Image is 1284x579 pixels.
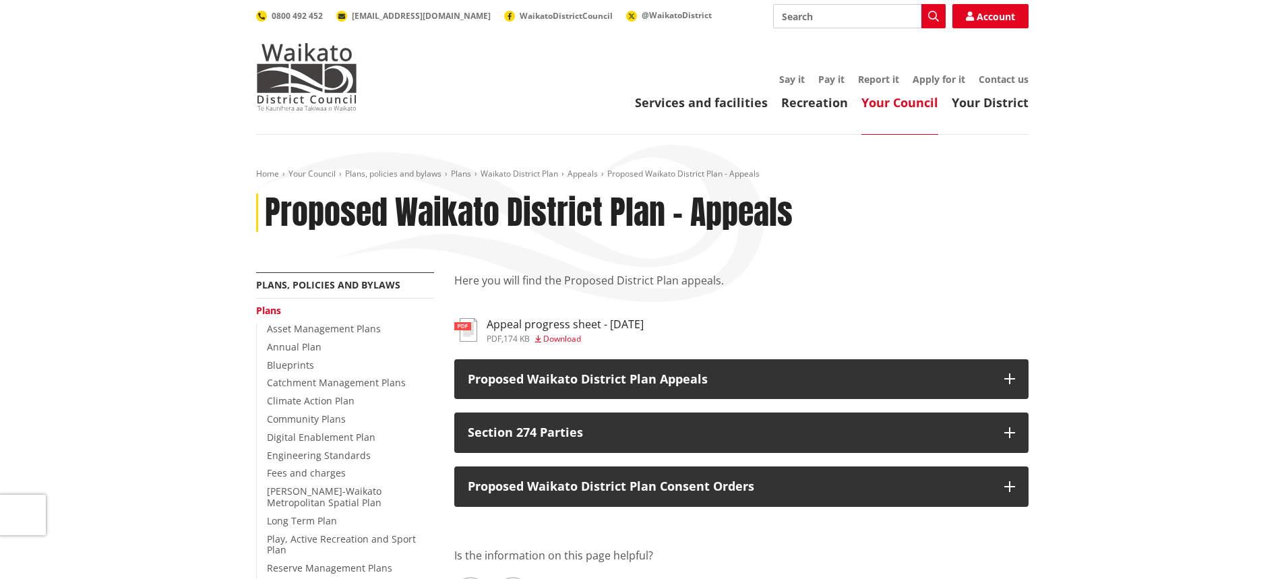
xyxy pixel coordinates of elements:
a: [EMAIL_ADDRESS][DOMAIN_NAME] [336,10,491,22]
p: Proposed Waikato District Plan Appeals [468,373,991,386]
a: Plans, policies and bylaws [345,168,441,179]
h3: Appeal progress sheet - [DATE] [487,318,644,331]
a: Blueprints [267,359,314,371]
a: Report it [858,73,899,86]
a: Pay it [818,73,845,86]
img: Waikato District Council - Te Kaunihera aa Takiwaa o Waikato [256,43,357,111]
a: Fees and charges [267,466,346,479]
a: 0800 492 452 [256,10,323,22]
h1: Proposed Waikato District Plan - Appeals [265,193,793,233]
button: Section 274 Parties [454,413,1029,453]
a: Play, Active Recreation and Sport Plan [267,532,416,557]
p: Here you will find the Proposed District Plan appeals. [454,272,1029,305]
a: Plans [256,304,281,317]
a: Community Plans [267,413,346,425]
nav: breadcrumb [256,169,1029,180]
button: Proposed Waikato District Plan Consent Orders [454,466,1029,507]
a: Appeal progress sheet - [DATE] pdf,174 KB Download [454,318,644,342]
a: Home [256,168,279,179]
input: Search input [773,4,946,28]
a: @WaikatoDistrict [626,9,712,21]
a: Plans, policies and bylaws [256,278,400,291]
span: WaikatoDistrictCouncil [520,10,613,22]
a: Waikato District Plan [481,168,558,179]
a: [PERSON_NAME]-Waikato Metropolitan Spatial Plan [267,485,381,509]
a: Plans [451,168,471,179]
a: Digital Enablement Plan [267,431,375,444]
span: pdf [487,333,501,344]
a: Your Council [288,168,336,179]
a: Account [952,4,1029,28]
a: Catchment Management Plans [267,376,406,389]
a: Long Term Plan [267,514,337,527]
p: Proposed Waikato District Plan Consent Orders [468,480,991,493]
a: WaikatoDistrictCouncil [504,10,613,22]
a: Apply for it [913,73,965,86]
button: Proposed Waikato District Plan Appeals [454,359,1029,400]
a: Services and facilities [635,94,768,111]
a: Your District [952,94,1029,111]
span: 174 KB [503,333,530,344]
span: 0800 492 452 [272,10,323,22]
a: Say it [779,73,805,86]
div: , [487,335,644,343]
a: Contact us [979,73,1029,86]
a: Your Council [861,94,938,111]
p: Section 274 Parties [468,426,991,439]
span: Proposed Waikato District Plan - Appeals [607,168,760,179]
a: Recreation [781,94,848,111]
a: Appeals [568,168,598,179]
a: Annual Plan [267,340,322,353]
a: Climate Action Plan [267,394,355,407]
p: Is the information on this page helpful? [454,547,1029,563]
img: document-pdf.svg [454,318,477,342]
a: Asset Management Plans [267,322,381,335]
a: Engineering Standards [267,449,371,462]
span: [EMAIL_ADDRESS][DOMAIN_NAME] [352,10,491,22]
a: Reserve Management Plans [267,561,392,574]
span: @WaikatoDistrict [642,9,712,21]
span: Download [543,333,581,344]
